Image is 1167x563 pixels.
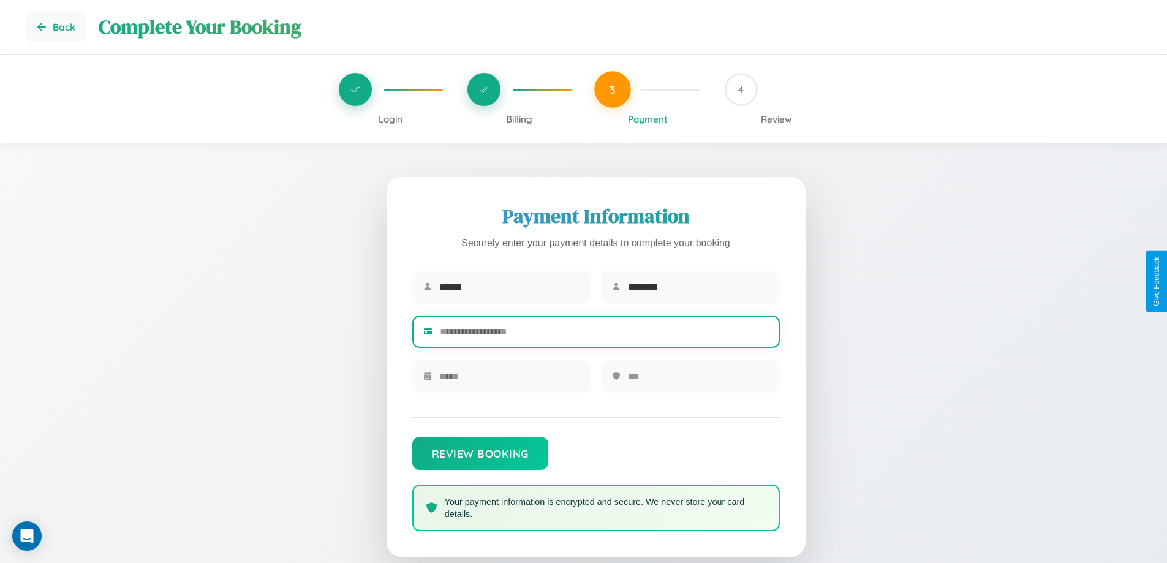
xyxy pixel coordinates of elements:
span: Review [761,113,792,125]
p: Your payment information is encrypted and secure. We never store your card details. [445,496,766,520]
h2: Payment Information [412,203,780,230]
button: Go back [25,12,86,42]
span: 3 [610,83,616,96]
p: Securely enter your payment details to complete your booking [412,235,780,252]
span: Payment [628,113,668,125]
span: 4 [738,83,744,96]
button: Review Booking [412,437,548,470]
h1: Complete Your Booking [99,13,1142,40]
div: Open Intercom Messenger [12,521,42,551]
span: Login [379,113,402,125]
div: Give Feedback [1152,257,1161,306]
span: Billing [506,113,532,125]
